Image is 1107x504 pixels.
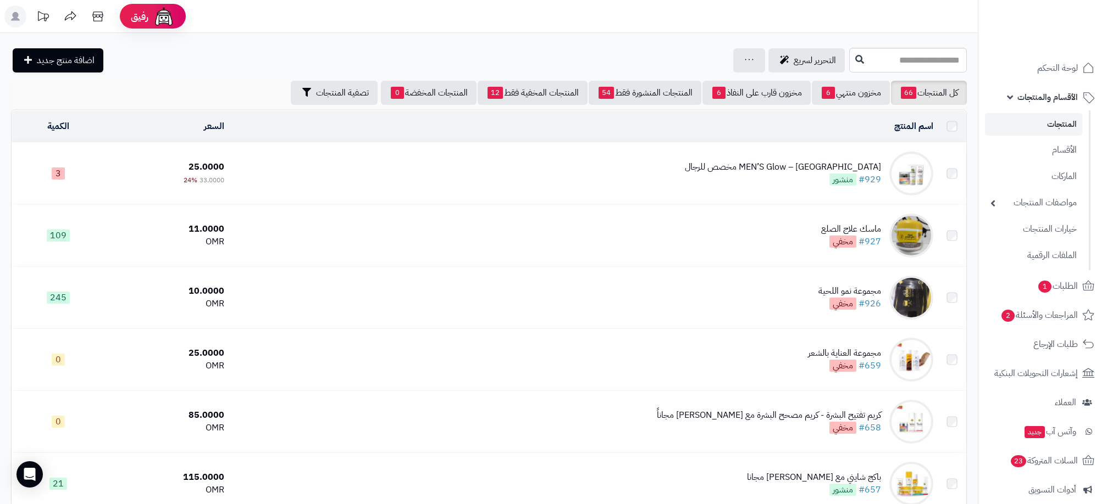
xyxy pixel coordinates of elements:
div: 10.0000 [109,285,224,298]
span: الطلبات [1037,278,1078,294]
a: #929 [859,173,881,186]
a: #658 [859,421,881,434]
a: #659 [859,359,881,372]
div: 11.0000 [109,223,224,236]
img: كريم تفتيح البشرة - كريم مصحح البشرة مع ريتنول مجاناً [889,400,933,444]
a: كل المنتجات66 [891,81,967,105]
a: #657 [859,483,881,496]
span: مخفي [829,422,856,434]
span: 245 [47,292,70,304]
span: 21 [49,478,67,490]
span: السلات المتروكة [1010,453,1078,468]
span: الأقسام والمنتجات [1017,89,1078,105]
a: أدوات التسويق [985,477,1100,503]
span: طلبات الإرجاع [1033,337,1078,352]
span: 33.0000 [200,175,224,185]
a: الملفات الرقمية [985,244,1082,267]
a: #926 [859,297,881,310]
div: مجموعة نمو اللحية [818,285,881,298]
div: MEN’S Glow – [GEOGRAPHIC_DATA] مخصص للرجال [685,161,881,173]
a: مخزون منتهي6 [812,81,890,105]
div: OMR [109,484,224,496]
span: أدوات التسويق [1028,482,1076,497]
span: 6 [822,87,835,99]
span: تصفية المنتجات [316,86,369,99]
a: المنتجات المخفية فقط12 [478,81,588,105]
a: التحرير لسريع [768,48,845,72]
a: الأقسام [985,138,1082,162]
span: 2 [1001,309,1015,322]
img: مجموعة العناية بالشعر [889,338,933,382]
a: مخزون قارب على النفاذ6 [702,81,811,105]
span: 0 [391,87,404,99]
span: رفيق [131,10,148,23]
span: مخفي [829,236,856,248]
a: المنتجات المنشورة فقط54 [589,81,701,105]
div: OMR [109,298,224,310]
span: جديد [1025,426,1045,438]
span: المراجعات والأسئلة [1000,307,1078,323]
img: logo-2.png [1032,16,1097,40]
div: Open Intercom Messenger [16,461,43,488]
span: التحرير لسريع [794,54,836,67]
span: 6 [712,87,726,99]
span: منشور [829,173,856,186]
button: تصفية المنتجات [291,81,378,105]
a: خيارات المنتجات [985,217,1082,241]
div: باكج شايني مع [PERSON_NAME] مجانا [747,471,881,484]
div: OMR [109,236,224,248]
a: لوحة التحكم [985,55,1100,81]
span: وآتس آب [1023,424,1076,439]
a: السلات المتروكة23 [985,447,1100,474]
img: MEN’S Glow – باكج مخصص للرجال [889,152,933,195]
a: الماركات [985,165,1082,188]
a: المراجعات والأسئلة2 [985,302,1100,328]
span: 3 [52,167,65,180]
span: 54 [599,87,614,99]
span: إشعارات التحويلات البنكية [994,366,1078,381]
div: OMR [109,422,224,434]
a: مواصفات المنتجات [985,191,1082,215]
span: 0 [52,416,65,428]
a: تحديثات المنصة [29,5,57,30]
a: الطلبات1 [985,273,1100,299]
a: المنتجات المخفضة0 [381,81,477,105]
a: إشعارات التحويلات البنكية [985,360,1100,387]
span: اضافة منتج جديد [37,54,95,67]
a: العملاء [985,389,1100,416]
a: اضافة منتج جديد [13,48,103,72]
img: مجموعة نمو اللحية [889,276,933,320]
a: وآتس آبجديد [985,418,1100,445]
a: طلبات الإرجاع [985,331,1100,357]
span: 109 [47,229,70,242]
div: 85.0000 [109,409,224,422]
span: لوحة التحكم [1037,60,1078,76]
div: مجموعة العناية بالشعر [808,347,881,360]
span: منشور [829,484,856,496]
div: ماسك علاج الصلع [821,223,881,236]
span: 66 [901,87,916,99]
div: 115.0000 [109,471,224,484]
a: #927 [859,235,881,248]
span: العملاء [1055,395,1076,410]
span: مخفي [829,298,856,310]
img: ماسك علاج الصلع [889,214,933,257]
div: 25.0000 [109,347,224,360]
a: السعر [204,120,224,133]
a: اسم المنتج [894,120,933,133]
div: كريم تفتيح البشرة - كريم مصحح البشرة مع [PERSON_NAME] مجاناً [657,409,881,422]
span: 12 [488,87,503,99]
span: 25.0000 [189,160,224,173]
span: 0 [52,354,65,366]
span: 24% [184,175,197,185]
a: الكمية [47,120,69,133]
span: مخفي [829,360,856,372]
span: 23 [1010,455,1027,468]
span: 1 [1038,280,1052,293]
a: المنتجات [985,113,1082,136]
img: ai-face.png [153,5,175,27]
div: OMR [109,360,224,372]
